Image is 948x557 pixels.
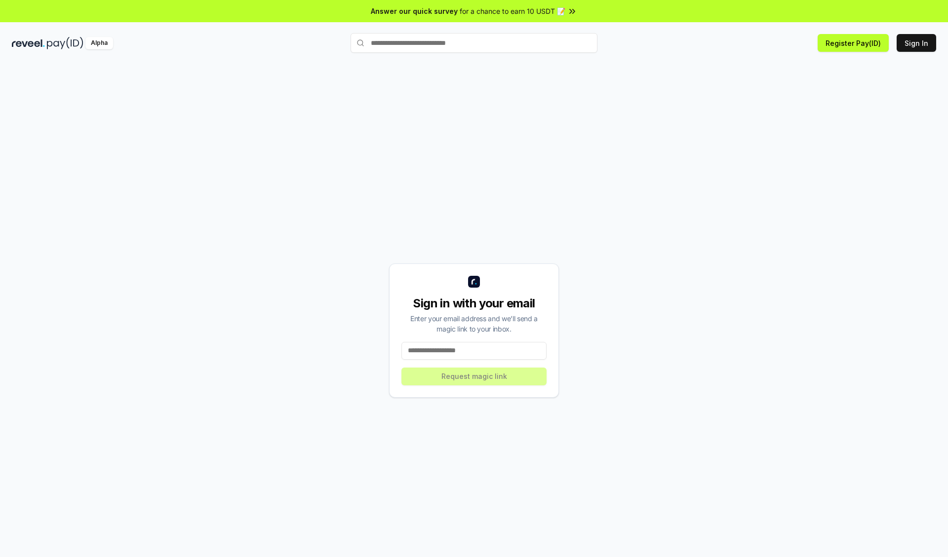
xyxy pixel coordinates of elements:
button: Sign In [897,34,936,52]
img: logo_small [468,276,480,288]
img: reveel_dark [12,37,45,49]
img: pay_id [47,37,83,49]
span: Answer our quick survey [371,6,458,16]
div: Alpha [85,37,113,49]
div: Enter your email address and we’ll send a magic link to your inbox. [401,313,547,334]
button: Register Pay(ID) [818,34,889,52]
span: for a chance to earn 10 USDT 📝 [460,6,565,16]
div: Sign in with your email [401,296,547,311]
